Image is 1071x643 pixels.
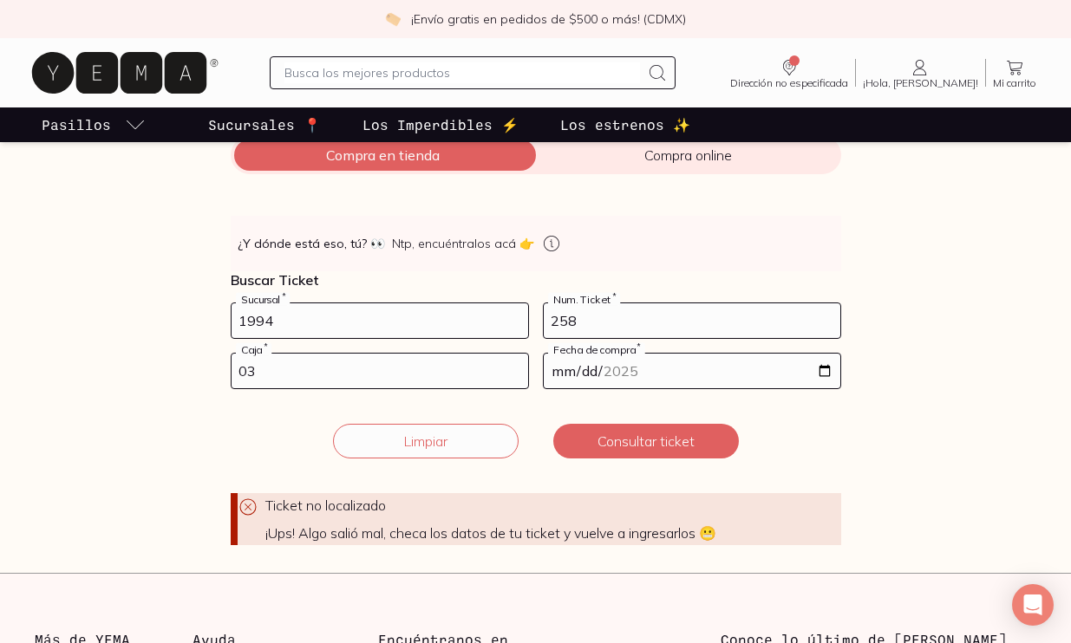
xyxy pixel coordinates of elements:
[265,497,386,514] span: Ticket no localizado
[238,235,385,252] strong: ¿Y dónde está eso, tú?
[548,343,645,356] label: Fecha de compra
[1012,584,1054,626] div: Open Intercom Messenger
[38,107,149,142] a: pasillo-todos-link
[411,10,686,28] p: ¡Envío gratis en pedidos de $500 o más! (CDMX)
[553,424,739,458] button: Consultar ticket
[236,343,271,356] label: Caja
[993,78,1036,88] span: Mi carrito
[392,235,534,252] span: Ntp, encuéntralos acá 👉
[236,293,290,306] label: Sucursal
[232,303,528,338] input: 728
[863,78,978,88] span: ¡Hola, [PERSON_NAME]!
[208,114,321,135] p: Sucursales 📍
[284,62,640,83] input: Busca los mejores productos
[231,146,536,164] span: Compra en tienda
[232,354,528,388] input: 03
[856,57,985,88] a: ¡Hola, [PERSON_NAME]!
[362,114,519,135] p: Los Imperdibles ⚡️
[536,146,841,164] span: Compra online
[42,114,111,135] p: Pasillos
[205,107,324,142] a: Sucursales 📍
[544,354,840,388] input: 14-05-2023
[986,57,1043,88] a: Mi carrito
[231,271,841,289] p: Buscar Ticket
[385,11,401,27] img: check
[557,107,694,142] a: Los estrenos ✨
[560,114,690,135] p: Los estrenos ✨
[265,524,841,542] span: ¡Ups! Algo salió mal, checa los datos de tu ticket y vuelve a ingresarlos 😬
[548,293,620,306] label: Num. Ticket
[730,78,848,88] span: Dirección no especificada
[370,235,385,252] span: 👀
[723,57,855,88] a: Dirección no especificada
[333,424,519,458] button: Limpiar
[544,303,840,338] input: 123
[359,107,522,142] a: Los Imperdibles ⚡️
